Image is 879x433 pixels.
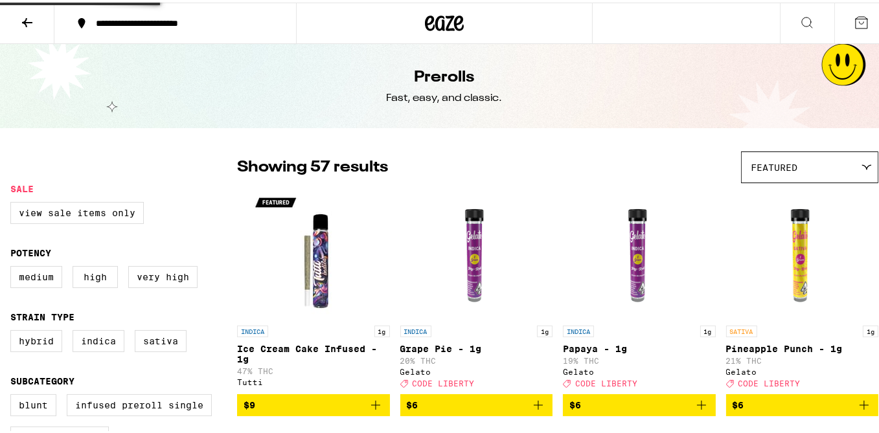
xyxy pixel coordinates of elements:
[726,323,757,335] p: SATIVA
[700,323,716,335] p: 1g
[237,364,390,373] p: 47% THC
[374,323,390,335] p: 1g
[726,392,879,414] button: Add to bag
[726,354,879,362] p: 21% THC
[10,245,51,256] legend: Potency
[733,397,744,408] span: $6
[135,328,187,350] label: Sativa
[413,377,475,385] span: CODE LIBERTY
[237,392,390,414] button: Add to bag
[575,187,704,316] img: Gelato - Papaya - 1g
[387,89,503,103] div: Fast, easy, and classic.
[569,397,581,408] span: $6
[67,392,212,414] label: Infused Preroll Single
[563,187,716,392] a: Open page for Papaya - 1g from Gelato
[400,365,553,373] div: Gelato
[563,323,594,335] p: INDICA
[10,181,34,192] legend: Sale
[563,392,716,414] button: Add to bag
[8,9,93,19] span: Hi. Need any help?
[10,199,144,221] label: View Sale Items Only
[411,187,541,316] img: Gelato - Grape Pie - 1g
[237,154,388,176] p: Showing 57 results
[237,323,268,335] p: INDICA
[863,323,878,335] p: 1g
[563,354,716,362] p: 19% THC
[400,187,553,392] a: Open page for Grape Pie - 1g from Gelato
[563,365,716,373] div: Gelato
[237,341,390,362] p: Ice Cream Cake Infused - 1g
[400,341,553,351] p: Grape Pie - 1g
[249,187,378,316] img: Tutti - Ice Cream Cake Infused - 1g
[575,377,637,385] span: CODE LIBERTY
[738,377,801,385] span: CODE LIBERTY
[726,365,879,373] div: Gelato
[737,187,867,316] img: Gelato - Pineapple Punch - 1g
[237,375,390,384] div: Tutti
[128,263,198,285] label: Very High
[237,187,390,392] a: Open page for Ice Cream Cake Infused - 1g from Tutti
[10,373,74,384] legend: Subcategory
[10,309,74,320] legend: Strain Type
[10,328,62,350] label: Hybrid
[244,397,255,408] span: $9
[400,323,431,335] p: INDICA
[726,341,879,351] p: Pineapple Punch - 1g
[415,64,475,86] h1: Prerolls
[400,392,553,414] button: Add to bag
[537,323,553,335] p: 1g
[73,328,124,350] label: Indica
[751,160,797,170] span: Featured
[10,263,62,285] label: Medium
[73,263,118,285] label: High
[407,397,418,408] span: $6
[10,392,56,414] label: Blunt
[726,187,879,392] a: Open page for Pineapple Punch - 1g from Gelato
[400,354,553,362] p: 20% THC
[563,341,716,351] p: Papaya - 1g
